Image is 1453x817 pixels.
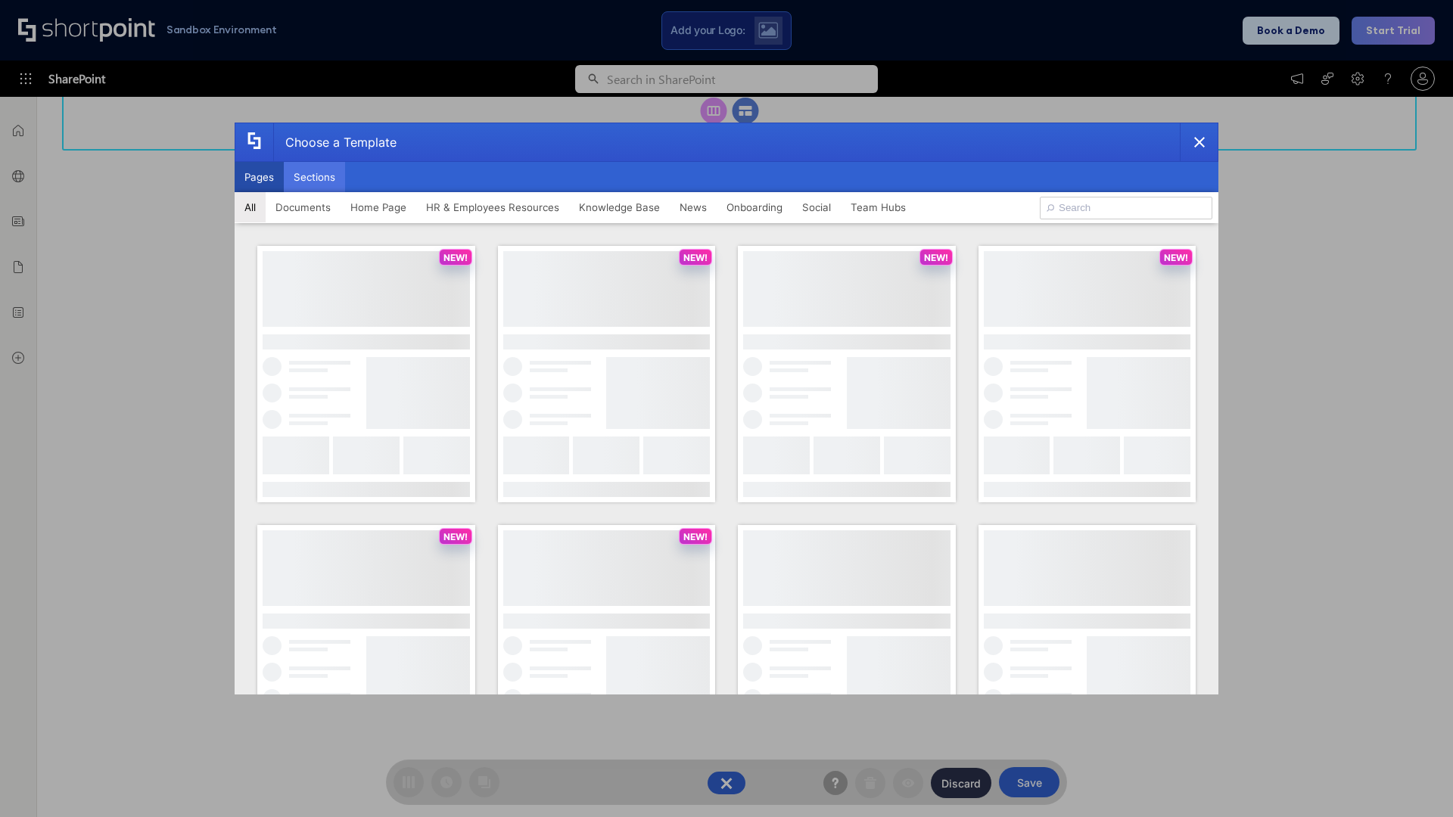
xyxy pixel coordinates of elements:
button: Team Hubs [841,192,916,222]
button: HR & Employees Resources [416,192,569,222]
input: Search [1040,197,1212,219]
p: NEW! [443,531,468,542]
p: NEW! [683,531,708,542]
button: Knowledge Base [569,192,670,222]
p: NEW! [443,252,468,263]
button: Sections [284,162,345,192]
button: Onboarding [717,192,792,222]
button: Pages [235,162,284,192]
button: News [670,192,717,222]
button: Home Page [341,192,416,222]
p: NEW! [1164,252,1188,263]
div: Choose a Template [273,123,397,161]
button: All [235,192,266,222]
button: Social [792,192,841,222]
p: NEW! [683,252,708,263]
iframe: Chat Widget [1377,744,1453,817]
p: NEW! [924,252,948,263]
button: Documents [266,192,341,222]
div: template selector [235,123,1218,694]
